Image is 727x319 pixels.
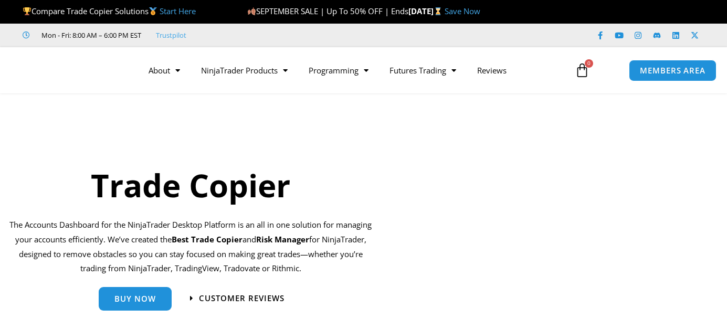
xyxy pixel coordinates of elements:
a: Trustpilot [156,29,186,41]
span: Buy Now [114,295,156,303]
strong: Risk Manager [256,234,309,244]
img: ⌛ [434,7,442,15]
a: Programming [298,58,379,82]
img: 🏆 [23,7,31,15]
a: Start Here [160,6,196,16]
span: Compare Trade Copier Solutions [23,6,196,16]
strong: [DATE] [408,6,445,16]
a: Customer Reviews [190,294,285,302]
a: Buy Now [99,287,172,311]
nav: Menu [138,58,567,82]
p: The Accounts Dashboard for the NinjaTrader Desktop Platform is an all in one solution for managin... [8,218,373,276]
a: MEMBERS AREA [629,60,717,81]
a: Save Now [445,6,480,16]
img: LogoAI | Affordable Indicators – NinjaTrader [16,51,129,89]
h1: Trade Copier [8,163,373,207]
span: SEPTEMBER SALE | Up To 50% OFF | Ends [247,6,408,16]
a: Reviews [467,58,517,82]
span: Mon - Fri: 8:00 AM – 6:00 PM EST [39,29,141,41]
span: 0 [585,59,593,68]
span: MEMBERS AREA [640,67,705,75]
img: 🍂 [248,7,256,15]
a: Futures Trading [379,58,467,82]
img: 🥇 [149,7,157,15]
span: Customer Reviews [199,294,285,302]
a: About [138,58,191,82]
a: NinjaTrader Products [191,58,298,82]
a: 0 [559,55,605,86]
b: Best Trade Copier [172,234,243,244]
